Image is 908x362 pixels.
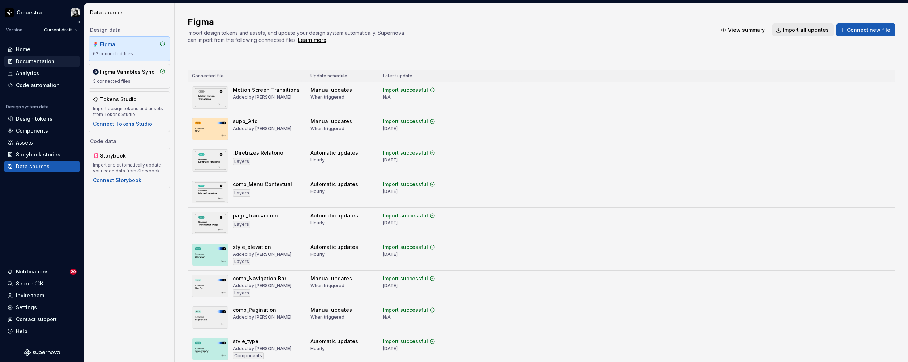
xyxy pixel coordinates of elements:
button: Notifications20 [4,266,80,277]
div: Components [16,127,48,134]
a: Data sources [4,161,80,172]
div: [DATE] [383,126,398,132]
div: Hourly [310,251,325,257]
div: Design system data [6,104,48,110]
div: When triggered [310,94,344,100]
th: Update schedule [306,70,378,82]
a: Assets [4,137,80,148]
div: Import design tokens and assets from Tokens Studio [93,106,166,117]
div: Automatic updates [310,181,358,188]
a: Documentation [4,56,80,67]
div: [DATE] [383,157,398,163]
div: Layers [233,258,250,265]
div: style_type [233,338,258,345]
div: Data sources [16,163,50,170]
button: Current draft [41,25,81,35]
span: Connect new file [847,26,890,34]
a: Figma62 connected files [89,36,170,61]
a: Learn more [298,36,326,44]
div: [DATE] [383,189,398,194]
div: supp_Grid [233,118,258,125]
div: Automatic updates [310,149,358,156]
div: Manual updates [310,118,352,125]
div: Design tokens [16,115,52,122]
div: page_Transaction [233,212,278,219]
svg: Supernova Logo [24,349,60,356]
button: Connect new file [836,23,895,36]
span: Import all updates [783,26,829,34]
div: style_elevation [233,244,271,251]
span: . [297,38,327,43]
button: View summary [718,23,770,36]
button: Connect Storybook [93,177,141,184]
div: Import successful [383,212,428,219]
div: Layers [233,158,250,165]
div: Hourly [310,220,325,226]
div: comp_Menu Contextual [233,181,292,188]
div: Storybook stories [16,151,60,158]
button: Search ⌘K [4,278,80,289]
img: 2d16a307-6340-4442-b48d-ad77c5bc40e7.png [5,8,14,17]
div: comp_Pagination [233,306,276,314]
div: comp_Navigation Bar [233,275,286,282]
div: Automatic updates [310,212,358,219]
a: Settings [4,302,80,313]
div: Layers [233,221,250,228]
div: Version [6,27,22,33]
div: Help [16,328,27,335]
div: Added by [PERSON_NAME] [233,283,291,289]
div: Import and automatically update your code data from Storybook. [93,162,166,174]
div: 3 connected files [93,78,166,84]
th: Latest update [378,70,454,82]
div: Import successful [383,181,428,188]
div: When triggered [310,283,344,289]
span: 20 [70,269,77,275]
a: StorybookImport and automatically update your code data from Storybook.Connect Storybook [89,148,170,188]
div: [DATE] [383,346,398,352]
div: Home [16,46,30,53]
div: Manual updates [310,306,352,314]
div: Import successful [383,244,428,251]
div: Manual updates [310,86,352,94]
div: [DATE] [383,220,398,226]
div: Code data [89,138,170,145]
div: Hourly [310,346,325,352]
button: Contact support [4,314,80,325]
div: Data sources [90,9,171,16]
button: Collapse sidebar [74,17,84,27]
div: Notifications [16,268,49,275]
button: Connect Tokens Studio [93,120,152,128]
div: Import successful [383,306,428,314]
span: Current draft [44,27,72,33]
div: _Diretrizes Relatorio [233,149,283,156]
div: Search ⌘K [16,280,43,287]
img: Lucas Angelo Marim [71,8,80,17]
a: Figma Variables Sync3 connected files [89,64,170,89]
div: Import successful [383,149,428,156]
div: Figma [100,41,135,48]
div: Automatic updates [310,338,358,345]
div: Documentation [16,58,55,65]
div: 62 connected files [93,51,166,57]
div: N/A [383,314,391,320]
div: Orquestra [17,9,42,16]
a: Home [4,44,80,55]
div: Added by [PERSON_NAME] [233,126,291,132]
div: Settings [16,304,37,311]
div: Import successful [383,86,428,94]
div: [DATE] [383,283,398,289]
button: OrquestraLucas Angelo Marim [1,5,82,20]
div: Import successful [383,275,428,282]
div: When triggered [310,314,344,320]
a: Code automation [4,79,80,91]
div: [DATE] [383,251,398,257]
a: Invite team [4,290,80,301]
div: Layers [233,189,250,197]
button: Import all updates [772,23,834,36]
div: Added by [PERSON_NAME] [233,94,291,100]
div: Components [233,352,264,359]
